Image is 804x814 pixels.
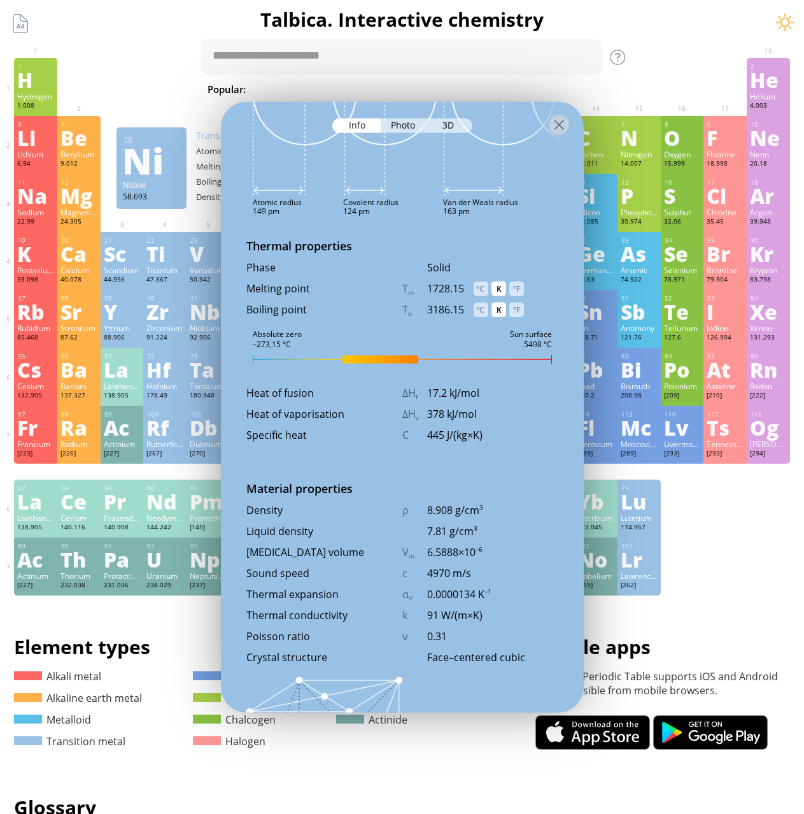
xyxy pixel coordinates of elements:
[104,294,141,303] div: 39
[751,352,787,361] div: 86
[60,217,97,227] div: 24.305
[521,89,525,97] sub: 2
[750,69,787,90] div: He
[253,198,302,206] div: Atomic radius
[343,198,398,206] div: Covalent radius
[104,333,141,343] div: 88.906
[664,159,701,169] div: 15.999
[621,265,658,275] div: Arsenic
[190,301,227,322] div: Nb
[14,691,142,705] a: Alkaline earth metal
[577,439,614,449] div: Flerovium
[491,303,506,317] div: K
[253,206,302,216] div: 149 pm
[435,89,439,97] sub: 2
[591,82,646,97] span: Methane
[621,359,658,380] div: Bi
[621,185,658,206] div: P
[60,127,97,148] div: Be
[621,323,658,333] div: Antimony
[707,127,744,148] div: F
[246,407,402,421] div: Heat of vaporisation
[190,359,227,380] div: Ta
[707,149,744,159] div: Fluorine
[402,407,427,422] div: ΔH
[578,178,614,187] div: 14
[196,191,260,203] div: Density
[750,439,787,449] div: [PERSON_NAME]
[578,120,614,129] div: 6
[621,417,658,438] div: Mc
[621,352,658,361] div: 83
[336,713,407,727] a: Actinide
[60,381,97,391] div: Barium
[17,391,54,401] div: 132.905
[474,303,488,317] div: °C
[60,159,97,169] div: 9.012
[665,294,701,303] div: 52
[104,449,141,459] div: [227]
[146,359,183,380] div: Hf
[443,198,518,206] div: Van der Waals radius
[664,449,701,459] div: [293]
[665,120,701,129] div: 8
[60,243,97,264] div: Ca
[18,294,54,303] div: 37
[17,449,54,459] div: [223]
[190,410,227,418] div: 105
[14,734,125,748] a: Transition metal
[253,329,302,339] div: Absolute zero
[707,159,744,169] div: 18.998
[664,381,701,391] div: Polonium
[246,303,402,317] div: Boiling point
[750,265,787,275] div: Krypton
[104,417,141,438] div: Ac
[60,265,97,275] div: Calcium
[664,417,701,438] div: Lv
[104,352,141,361] div: 57
[333,82,376,97] span: Water
[621,410,658,418] div: 115
[621,217,658,227] div: 30.974
[60,359,97,380] div: Ba
[427,261,558,275] div: Solid
[146,391,183,401] div: 178.49
[707,275,744,285] div: 79.904
[190,294,227,303] div: 41
[621,275,658,285] div: 74.922
[707,449,744,459] div: [293]
[104,265,141,275] div: Scandium
[750,101,787,111] div: 4.003
[750,381,787,391] div: Radon
[104,323,141,333] div: Yttrium
[664,265,701,275] div: Selenium
[707,352,744,361] div: 85
[664,301,701,322] div: Te
[190,391,227,401] div: 180.948
[707,301,744,322] div: I
[60,275,97,285] div: 40.078
[60,391,97,401] div: 137.327
[60,323,97,333] div: Strontium
[122,150,180,171] div: Ni
[751,62,787,71] div: 2
[577,159,614,169] div: 12.011
[17,101,54,111] div: 1.008
[123,179,180,190] div: Nickel
[17,127,54,148] div: Li
[246,386,402,400] div: Heat of fusion
[123,191,180,201] div: 58.693
[577,449,614,459] div: [289]
[17,417,54,438] div: Fr
[17,185,54,206] div: Na
[343,206,398,216] div: 124 pm
[18,120,54,129] div: 3
[577,333,614,343] div: 118.71
[17,301,54,322] div: Rb
[380,82,416,97] span: H O
[147,352,183,361] div: 72
[408,310,412,318] sub: b
[190,275,227,285] div: 50.942
[17,243,54,264] div: K
[577,381,614,391] div: Lead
